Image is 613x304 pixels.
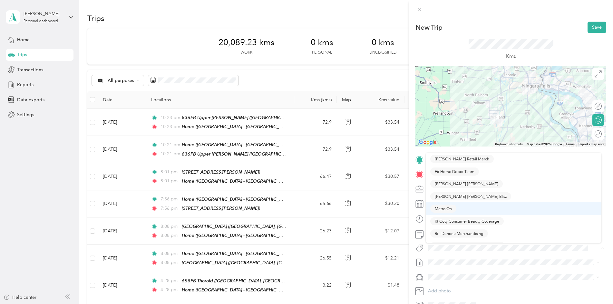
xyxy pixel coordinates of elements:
[495,142,523,147] button: Keyboard shortcuts
[506,52,516,60] p: Kms
[430,217,504,225] button: Rt Coty Consumer Beauty Coverage
[566,142,575,146] a: Terms (opens in new tab)
[527,142,562,146] span: Map data ©2025 Google
[435,156,489,162] span: [PERSON_NAME] Retail Merch
[430,205,456,213] button: Metro On
[435,168,474,174] span: Fit Home Depot Team
[435,231,483,237] span: Rt - Danone Merchandising
[435,181,498,187] span: [PERSON_NAME] [PERSON_NAME]
[435,218,499,224] span: Rt Coty Consumer Beauty Coverage
[417,138,438,147] a: Open this area in Google Maps (opens a new window)
[426,287,606,296] button: Add photo
[430,180,503,188] button: [PERSON_NAME] [PERSON_NAME]
[430,192,511,200] button: [PERSON_NAME] [PERSON_NAME] Blitz
[430,229,488,238] button: Rt - Danone Merchandising
[417,138,438,147] img: Google
[430,167,479,176] button: Fit Home Depot Team
[588,22,606,33] button: Save
[435,206,452,212] span: Metro On
[579,142,604,146] a: Report a map error
[415,23,443,32] p: New Trip
[430,155,494,163] button: [PERSON_NAME] Retail Merch
[435,193,507,199] span: [PERSON_NAME] [PERSON_NAME] Blitz
[577,268,613,304] iframe: Everlance-gr Chat Button Frame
